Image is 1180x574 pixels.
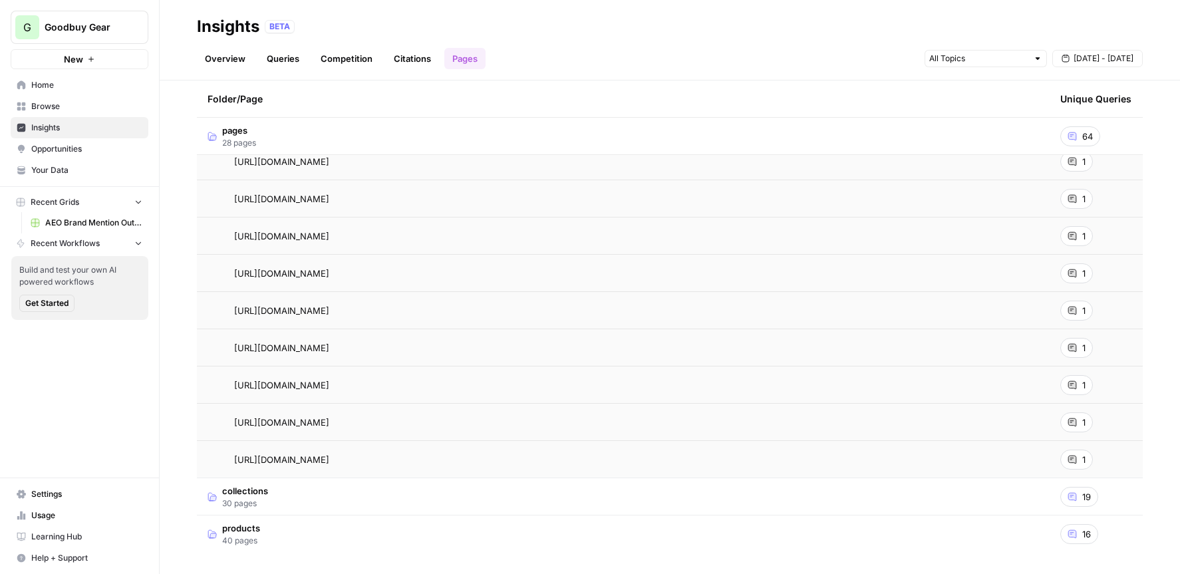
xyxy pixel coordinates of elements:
[45,21,125,34] span: Goodbuy Gear
[25,297,69,309] span: Get Started
[222,124,256,137] span: pages
[1082,490,1091,503] span: 19
[444,48,486,69] a: Pages
[31,143,142,155] span: Opportunities
[234,304,329,317] span: [URL][DOMAIN_NAME]
[929,52,1028,65] input: All Topics
[1060,80,1131,117] div: Unique Queries
[1082,453,1086,466] span: 1
[1082,378,1086,392] span: 1
[11,484,148,505] a: Settings
[25,212,148,233] a: AEO Brand Mention Outreach
[234,229,329,243] span: [URL][DOMAIN_NAME]
[19,295,74,312] button: Get Started
[1082,155,1086,168] span: 1
[222,521,260,535] span: products
[31,100,142,112] span: Browse
[234,192,329,206] span: [URL][DOMAIN_NAME]
[1082,267,1086,280] span: 1
[11,233,148,253] button: Recent Workflows
[31,509,142,521] span: Usage
[11,138,148,160] a: Opportunities
[11,117,148,138] a: Insights
[208,80,1039,117] div: Folder/Page
[197,16,259,37] div: Insights
[23,19,31,35] span: G
[11,547,148,569] button: Help + Support
[45,217,142,229] span: AEO Brand Mention Outreach
[31,164,142,176] span: Your Data
[11,192,148,212] button: Recent Grids
[386,48,439,69] a: Citations
[222,535,260,547] span: 40 pages
[197,48,253,69] a: Overview
[31,122,142,134] span: Insights
[31,531,142,543] span: Learning Hub
[234,267,329,280] span: [URL][DOMAIN_NAME]
[31,488,142,500] span: Settings
[1052,50,1143,67] button: [DATE] - [DATE]
[234,155,329,168] span: [URL][DOMAIN_NAME]
[234,341,329,355] span: [URL][DOMAIN_NAME]
[11,74,148,96] a: Home
[1082,130,1093,143] span: 64
[1082,304,1086,317] span: 1
[11,49,148,69] button: New
[31,237,100,249] span: Recent Workflows
[11,526,148,547] a: Learning Hub
[1074,53,1133,65] span: [DATE] - [DATE]
[234,416,329,429] span: [URL][DOMAIN_NAME]
[1082,527,1091,541] span: 16
[11,160,148,181] a: Your Data
[31,79,142,91] span: Home
[1082,192,1086,206] span: 1
[1082,229,1086,243] span: 1
[234,378,329,392] span: [URL][DOMAIN_NAME]
[31,196,79,208] span: Recent Grids
[1082,416,1086,429] span: 1
[1082,341,1086,355] span: 1
[222,498,268,509] span: 30 pages
[11,505,148,526] a: Usage
[31,552,142,564] span: Help + Support
[11,11,148,44] button: Workspace: Goodbuy Gear
[222,484,268,498] span: collections
[19,264,140,288] span: Build and test your own AI powered workflows
[64,53,83,66] span: New
[222,137,256,149] span: 28 pages
[313,48,380,69] a: Competition
[259,48,307,69] a: Queries
[234,453,329,466] span: [URL][DOMAIN_NAME]
[265,20,295,33] div: BETA
[11,96,148,117] a: Browse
